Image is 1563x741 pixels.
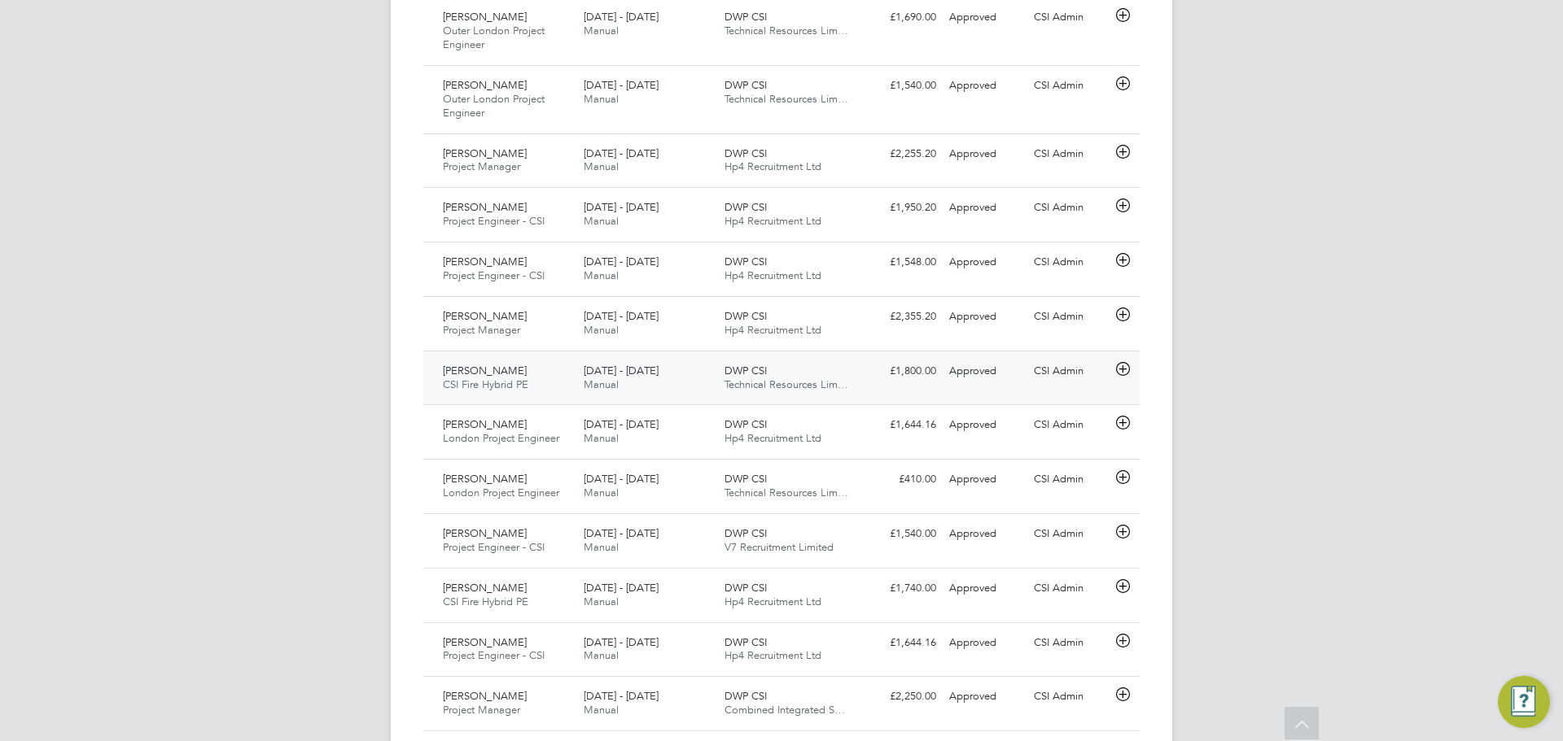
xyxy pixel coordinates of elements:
div: CSI Admin [1027,412,1112,438]
div: CSI Admin [1027,141,1112,168]
span: DWP CSI [725,635,767,649]
span: Project Engineer - CSI [443,540,545,554]
span: DWP CSI [725,10,767,24]
div: £1,540.00 [858,521,943,547]
span: [DATE] - [DATE] [584,364,659,377]
span: [DATE] - [DATE] [584,309,659,323]
span: Technical Resources Lim… [725,92,848,106]
span: Manual [584,540,619,554]
span: Hp4 Recruitment Ltd [725,268,821,282]
span: Manual [584,214,619,228]
span: [PERSON_NAME] [443,78,527,92]
span: DWP CSI [725,255,767,268]
span: [PERSON_NAME] [443,255,527,268]
div: Approved [943,141,1027,168]
span: Manual [584,92,619,106]
span: [DATE] - [DATE] [584,689,659,703]
span: Outer London Project Engineer [443,92,545,120]
div: £2,250.00 [858,683,943,710]
span: [DATE] - [DATE] [584,10,659,24]
button: Engage Resource Center [1498,676,1550,728]
div: £1,540.00 [858,72,943,99]
span: DWP CSI [725,472,767,486]
div: CSI Admin [1027,358,1112,385]
span: Hp4 Recruitment Ltd [725,431,821,445]
span: [PERSON_NAME] [443,10,527,24]
span: Outer London Project Engineer [443,24,545,51]
span: [DATE] - [DATE] [584,472,659,486]
div: CSI Admin [1027,194,1112,221]
span: Hp4 Recruitment Ltd [725,323,821,337]
span: [PERSON_NAME] [443,689,527,703]
span: Manual [584,595,619,608]
div: £1,644.16 [858,630,943,656]
span: [PERSON_NAME] [443,417,527,431]
span: Manual [584,486,619,499]
div: Approved [943,303,1027,330]
div: CSI Admin [1027,683,1112,710]
span: DWP CSI [725,146,767,160]
span: DWP CSI [725,581,767,595]
span: [PERSON_NAME] [443,526,527,540]
span: [DATE] - [DATE] [584,146,659,160]
div: £1,800.00 [858,358,943,385]
span: Manual [584,703,619,717]
div: CSI Admin [1027,303,1112,330]
span: Project Manager [443,703,520,717]
div: CSI Admin [1027,466,1112,493]
div: £1,740.00 [858,575,943,602]
div: Approved [943,72,1027,99]
span: Hp4 Recruitment Ltd [725,159,821,173]
div: Approved [943,249,1027,276]
span: Manual [584,648,619,662]
span: Project Engineer - CSI [443,648,545,662]
span: [DATE] - [DATE] [584,417,659,431]
span: DWP CSI [725,200,767,214]
span: London Project Engineer [443,431,559,445]
div: Approved [943,412,1027,438]
span: [DATE] - [DATE] [584,200,659,214]
span: CSI Fire Hybrid PE [443,595,528,608]
span: Manual [584,431,619,445]
span: Manual [584,268,619,282]
div: £1,690.00 [858,4,943,31]
span: V7 Recruitment Limited [725,540,834,554]
div: Approved [943,630,1027,656]
div: £410.00 [858,466,943,493]
span: Hp4 Recruitment Ltd [725,595,821,608]
div: Approved [943,575,1027,602]
span: Manual [584,159,619,173]
span: Manual [584,24,619,37]
span: [PERSON_NAME] [443,364,527,377]
div: Approved [943,521,1027,547]
span: [PERSON_NAME] [443,146,527,160]
span: Project Engineer - CSI [443,268,545,282]
span: DWP CSI [725,309,767,323]
span: DWP CSI [725,364,767,377]
span: DWP CSI [725,417,767,431]
span: Technical Resources Lim… [725,377,848,391]
span: Project Manager [443,159,520,173]
span: Manual [584,323,619,337]
span: [PERSON_NAME] [443,309,527,323]
span: [PERSON_NAME] [443,472,527,486]
span: [PERSON_NAME] [443,200,527,214]
span: Hp4 Recruitment Ltd [725,214,821,228]
div: CSI Admin [1027,575,1112,602]
span: CSI Fire Hybrid PE [443,377,528,391]
span: Project Engineer - CSI [443,214,545,228]
div: Approved [943,466,1027,493]
div: Approved [943,683,1027,710]
span: [DATE] - [DATE] [584,526,659,540]
div: £2,255.20 [858,141,943,168]
span: [PERSON_NAME] [443,635,527,649]
div: CSI Admin [1027,4,1112,31]
span: Technical Resources Lim… [725,486,848,499]
span: [DATE] - [DATE] [584,78,659,92]
div: £2,355.20 [858,303,943,330]
div: CSI Admin [1027,249,1112,276]
span: Manual [584,377,619,391]
div: CSI Admin [1027,521,1112,547]
span: DWP CSI [725,526,767,540]
span: London Project Engineer [443,486,559,499]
